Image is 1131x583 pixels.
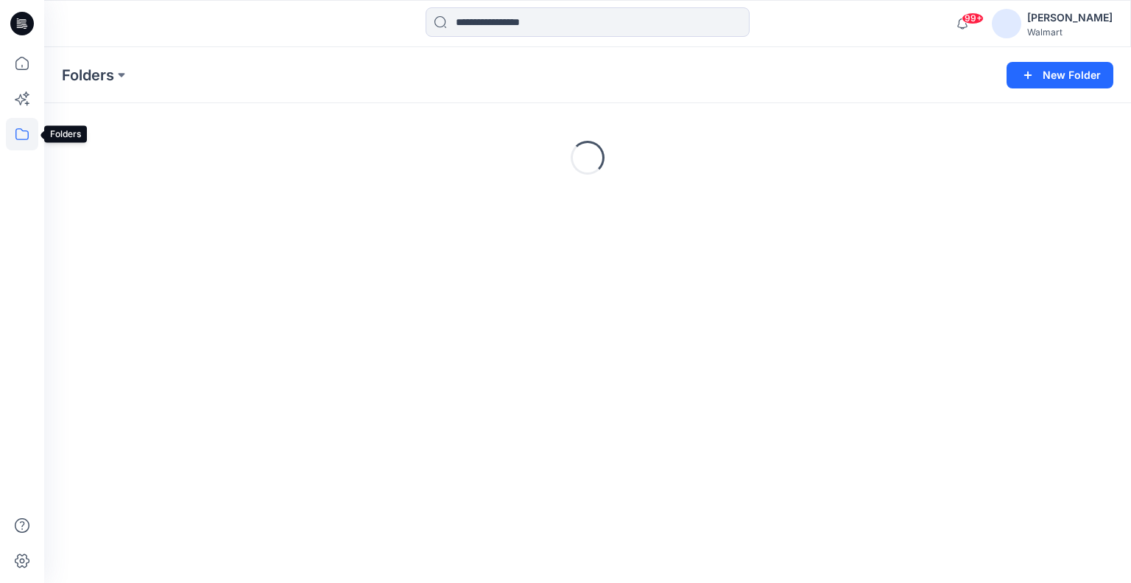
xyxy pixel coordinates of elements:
[1027,27,1113,38] div: Walmart
[1007,62,1113,88] button: New Folder
[992,9,1021,38] img: avatar
[1027,9,1113,27] div: [PERSON_NAME]
[962,13,984,24] span: 99+
[62,65,114,85] a: Folders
